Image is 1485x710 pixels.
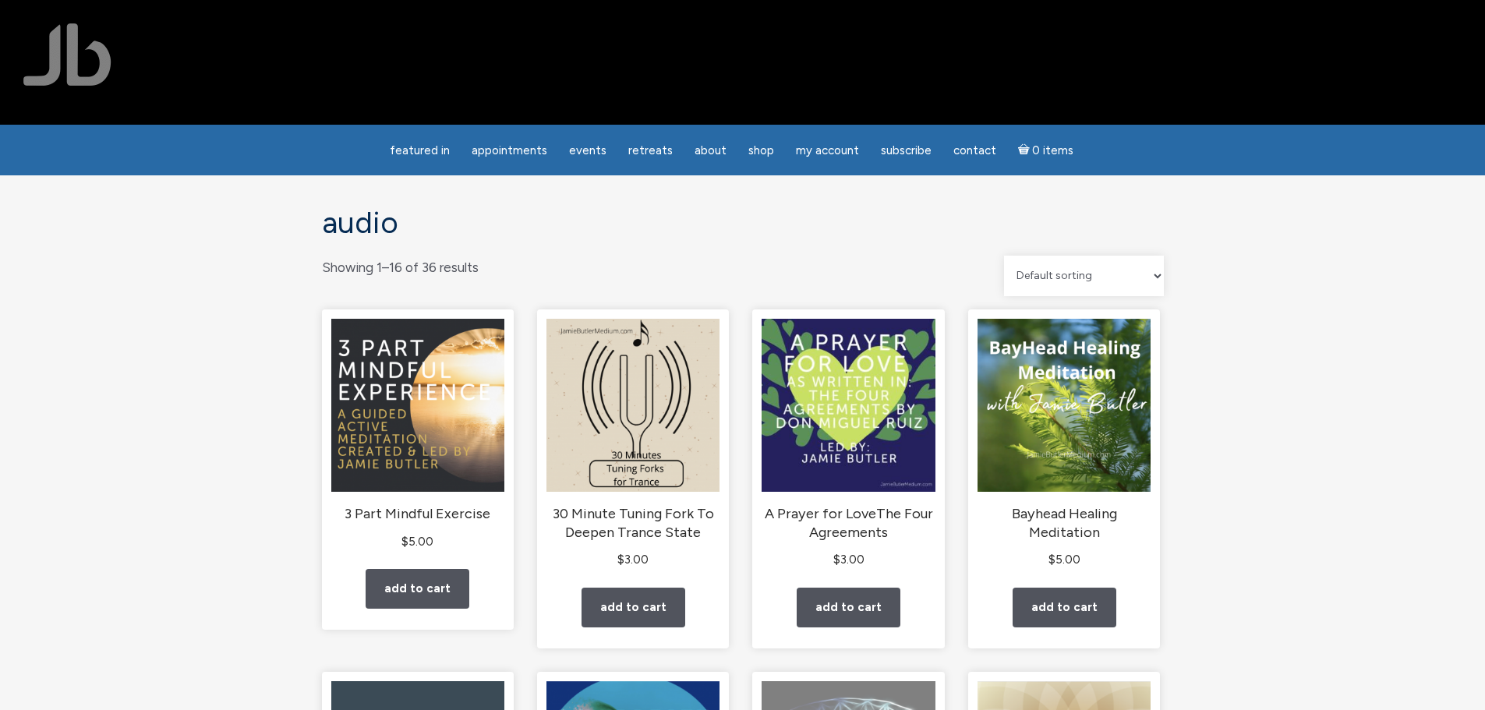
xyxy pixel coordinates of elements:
[560,136,616,166] a: Events
[569,143,606,157] span: Events
[1048,553,1080,567] bdi: 5.00
[1004,256,1164,296] select: Shop order
[796,143,859,157] span: My Account
[617,553,624,567] span: $
[617,553,649,567] bdi: 3.00
[401,535,433,549] bdi: 5.00
[1032,145,1073,157] span: 0 items
[462,136,557,166] a: Appointments
[739,136,783,166] a: Shop
[628,143,673,157] span: Retreats
[978,319,1151,492] img: Bayhead Healing Meditation
[797,588,900,627] a: Add to cart: “A Prayer for LoveThe Four Agreements”
[762,505,935,542] h2: A Prayer for LoveThe Four Agreements
[978,505,1151,542] h2: Bayhead Healing Meditation
[380,136,459,166] a: featured in
[472,143,547,157] span: Appointments
[582,588,685,627] a: Add to cart: “30 Minute Tuning Fork To Deepen Trance State”
[695,143,727,157] span: About
[390,143,450,157] span: featured in
[546,319,720,570] a: 30 Minute Tuning Fork To Deepen Trance State $3.00
[944,136,1006,166] a: Contact
[1009,134,1084,166] a: Cart0 items
[366,569,469,609] a: Add to cart: “3 Part Mindful Exercise”
[401,535,408,549] span: $
[978,319,1151,570] a: Bayhead Healing Meditation $5.00
[322,256,479,280] p: Showing 1–16 of 36 results
[1018,143,1033,157] i: Cart
[762,319,935,570] a: A Prayer for LoveThe Four Agreements $3.00
[619,136,682,166] a: Retreats
[546,319,720,492] img: 30 Minute Tuning Fork To Deepen Trance State
[953,143,996,157] span: Contact
[1013,588,1116,627] a: Add to cart: “Bayhead Healing Meditation”
[331,505,504,524] h2: 3 Part Mindful Exercise
[23,23,111,86] img: Jamie Butler. The Everyday Medium
[787,136,868,166] a: My Account
[762,319,935,492] img: A Prayer for LoveThe Four Agreements
[546,505,720,542] h2: 30 Minute Tuning Fork To Deepen Trance State
[322,207,1164,240] h1: Audio
[833,553,840,567] span: $
[748,143,774,157] span: Shop
[881,143,932,157] span: Subscribe
[872,136,941,166] a: Subscribe
[1048,553,1055,567] span: $
[685,136,736,166] a: About
[833,553,864,567] bdi: 3.00
[331,319,504,492] img: 3 Part Mindful Exercise
[331,319,504,552] a: 3 Part Mindful Exercise $5.00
